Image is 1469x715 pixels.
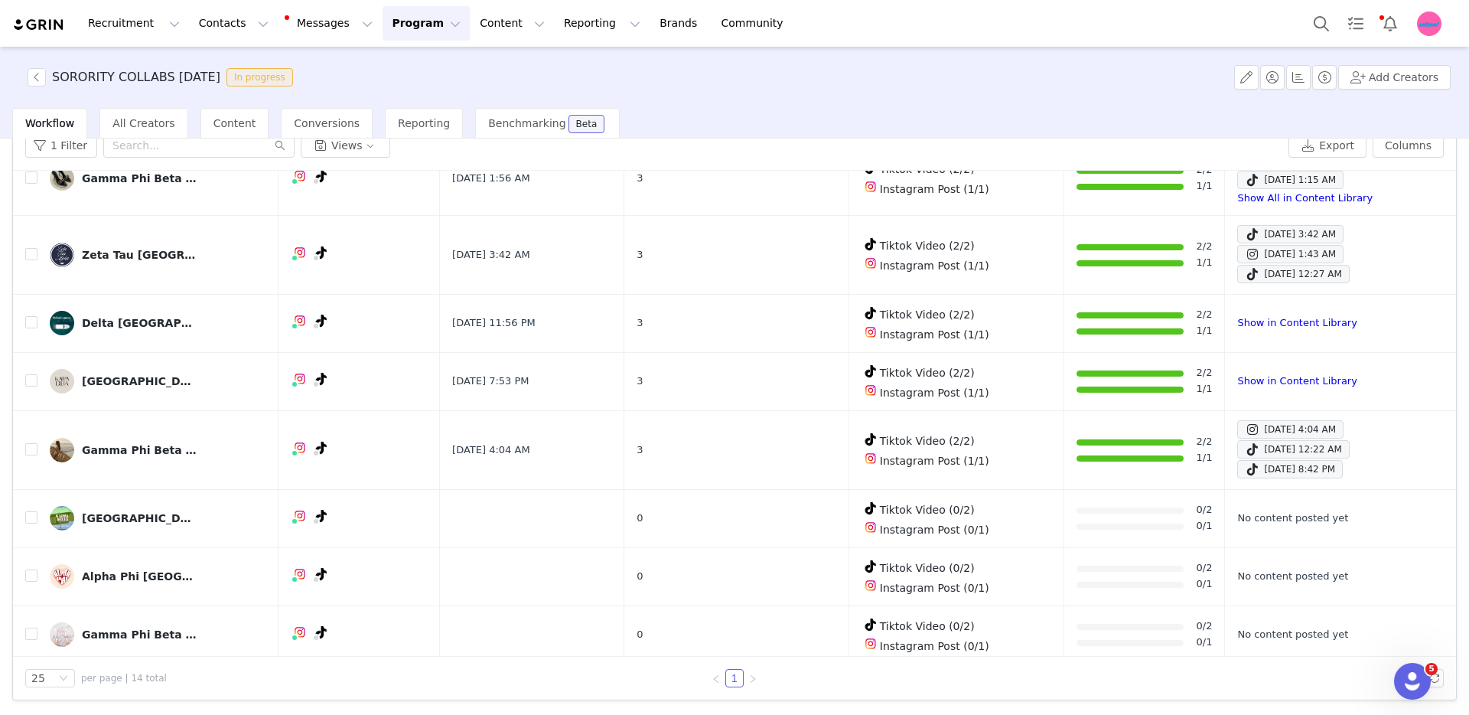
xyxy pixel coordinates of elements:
span: [object Object] [28,68,299,87]
img: 6121a06c-9d55-4595-86fa-d37098bb9a6b.jpg [50,506,74,531]
img: fd1cbe3e-7938-4636-b07e-8de74aeae5d6.jpg [1417,11,1441,36]
div: Delta [GEOGRAPHIC_DATA][US_STATE] [82,317,197,329]
button: Program [383,6,470,41]
div: Alpha Phi [GEOGRAPHIC_DATA][US_STATE] [82,570,197,583]
a: 0/2 [1196,502,1212,518]
button: Notifications [1373,6,1407,41]
button: Profile [1408,11,1457,36]
a: Show All in Content Library [1237,192,1373,204]
img: 83efb2d8-39d9-435c-bdd2-a774fcd9932b.jpg [50,166,74,191]
a: Tasks [1339,6,1373,41]
div: [GEOGRAPHIC_DATA][US_STATE] [82,375,197,387]
img: instagram.svg [865,181,877,193]
a: 1/1 [1196,381,1212,397]
a: 2/2 [1196,239,1212,255]
img: 03dc752d-8f6e-40b1-bd4e-5ad97388f770.jpg [50,564,74,589]
a: 0/1 [1196,576,1212,593]
i: icon: down [59,674,68,684]
div: No content posted yet [1237,569,1438,584]
span: Instagram Post (0/1) [880,582,989,594]
a: 0/2 [1196,619,1212,635]
img: instagram.svg [294,626,306,638]
li: 1 [725,669,744,687]
img: instagram.svg [294,170,306,182]
span: Instagram Post (1/1) [880,387,989,399]
span: [DATE] 7:53 PM [452,374,529,389]
span: 0 [637,511,643,526]
span: Benchmarking [488,117,565,129]
div: [DATE] 1:15 AM [1245,171,1336,189]
span: 5 [1425,663,1438,675]
span: Tiktok Video (2/2) [880,435,975,447]
a: 2/2 [1196,365,1212,381]
button: Columns [1373,133,1444,158]
a: 1/1 [1196,255,1212,271]
a: Brands [650,6,711,41]
div: Gamma Phi Beta [GEOGRAPHIC_DATA][US_STATE] [82,172,197,184]
a: 2/2 [1196,434,1212,450]
a: Zeta Tau [GEOGRAPHIC_DATA] [50,243,266,267]
img: instagram.svg [865,638,877,650]
a: [GEOGRAPHIC_DATA][US_STATE] [50,369,266,393]
span: All Creators [112,117,174,129]
span: Tiktok Video (0/2) [880,562,975,574]
span: Instagram Post (0/1) [880,640,989,652]
button: Search [1305,6,1338,41]
img: instagram.svg [865,384,877,397]
span: Tiktok Video (0/2) [880,620,975,632]
img: instagram.svg [865,452,877,465]
div: Beta [576,119,598,129]
span: Tiktok Video (2/2) [880,309,975,321]
a: Gamma Phi Beta [GEOGRAPHIC_DATA][US_STATE] [50,166,266,191]
a: 0/2 [1196,560,1212,576]
div: [DATE] 3:42 AM [1245,225,1336,243]
span: 3 [637,442,643,458]
img: instagram.svg [294,246,306,259]
a: Delta [GEOGRAPHIC_DATA][US_STATE] [50,311,266,335]
div: [DATE] 8:42 PM [1245,460,1335,478]
img: f78e2f75-f0e1-4551-a74a-63f5e596e719.jpg [50,311,74,335]
span: 3 [637,247,643,263]
a: [GEOGRAPHIC_DATA] [50,506,266,531]
a: 1/1 [1196,178,1212,194]
span: [DATE] 3:42 AM [452,247,530,263]
a: 0/1 [1196,518,1212,534]
span: [DATE] 1:56 AM [452,171,530,186]
span: Tiktok Video (2/2) [880,240,975,252]
span: Content [213,117,256,129]
div: [GEOGRAPHIC_DATA] [82,512,197,524]
img: instagram.svg [294,442,306,454]
img: instagram.svg [294,373,306,385]
span: [DATE] 11:56 PM [452,315,536,331]
img: grin logo [12,18,66,32]
div: [DATE] 12:27 AM [1245,265,1341,283]
li: Previous Page [707,669,725,687]
span: 3 [637,315,643,331]
a: Gamma Phi Beta [GEOGRAPHIC_DATA] [50,438,266,462]
img: instagram.svg [294,315,306,327]
span: Workflow [25,117,74,129]
span: Instagram Post (1/1) [880,328,989,341]
span: Instagram Post (1/1) [880,455,989,467]
i: icon: right [748,674,757,684]
button: Views [301,133,390,158]
span: Conversions [294,117,360,129]
a: Show in Content Library [1237,375,1357,387]
img: instagram.svg [865,326,877,338]
li: Next Page [744,669,762,687]
img: instagram.svg [865,257,877,269]
button: Recruitment [79,6,189,41]
img: instagram.svg [865,521,877,534]
a: Gamma Phi Beta [GEOGRAPHIC_DATA] [50,622,266,647]
div: [DATE] 12:22 AM [1245,440,1341,459]
button: Add Creators [1338,65,1451,90]
span: per page | 14 total [81,671,167,685]
button: Messages [278,6,382,41]
img: instagram.svg [294,568,306,580]
span: [DATE] 4:04 AM [452,442,530,458]
div: Zeta Tau [GEOGRAPHIC_DATA] [82,249,197,261]
div: [DATE] 1:43 AM [1245,245,1336,263]
a: 2/2 [1196,307,1212,323]
a: Show in Content Library [1237,317,1357,328]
